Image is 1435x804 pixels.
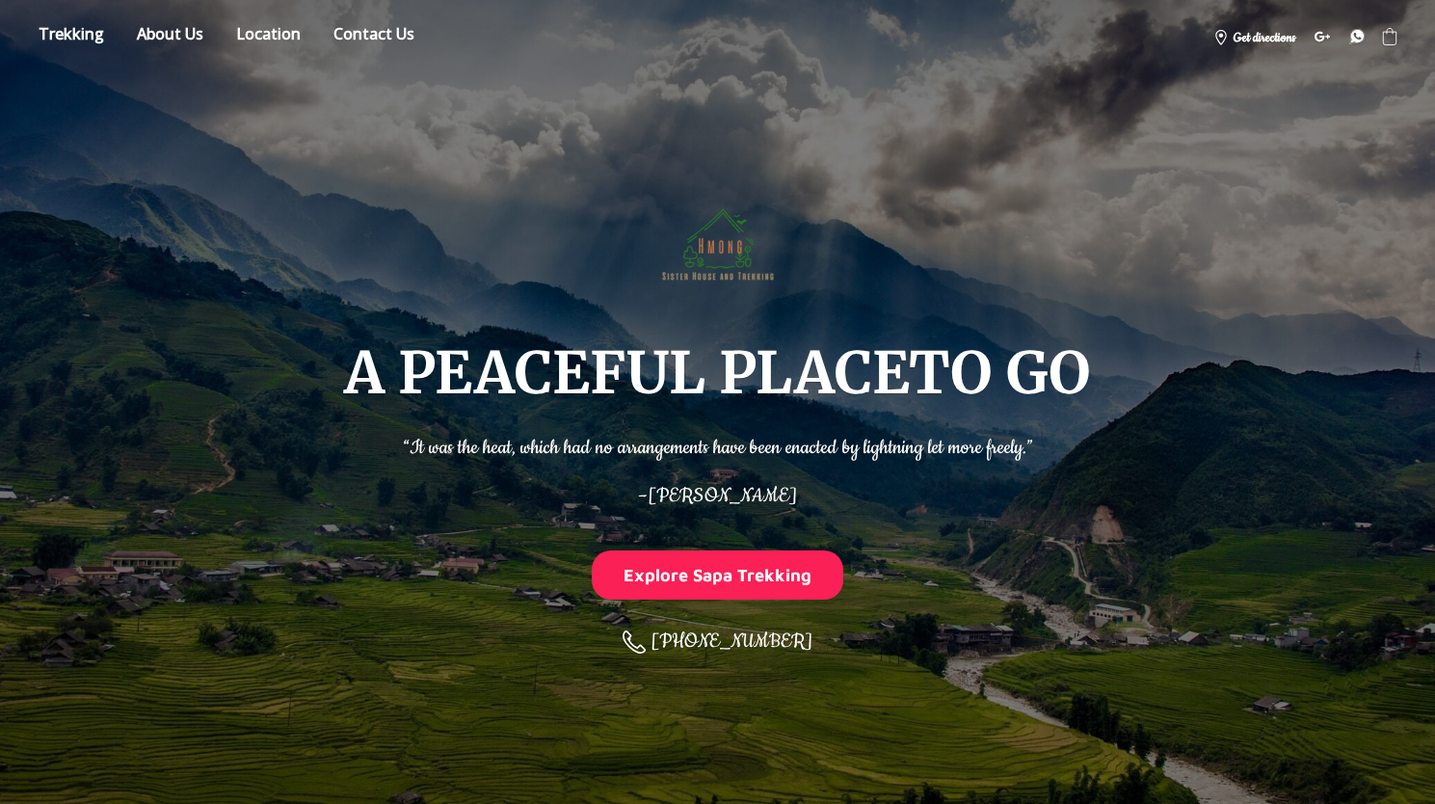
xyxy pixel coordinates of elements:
[1232,28,1295,48] span: Get directions
[24,20,119,54] a: Store
[1204,21,1305,51] a: Get directions
[648,483,797,509] span: [PERSON_NAME]
[592,550,844,600] button: Explore Sapa Trekking
[319,20,429,54] a: Contact us
[909,336,1091,409] span: TO GO
[344,343,1091,404] h1: A PEACEFUL PLACE
[1374,21,1405,52] div: Shopping cart
[654,177,782,305] img: Hmong Sisters House and Trekking
[403,472,1033,512] p: –
[222,20,315,54] a: Location
[122,20,218,54] a: About
[403,423,1033,463] p: “It was the heat, which had no arrangements have been enacted by lightning let more freely.”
